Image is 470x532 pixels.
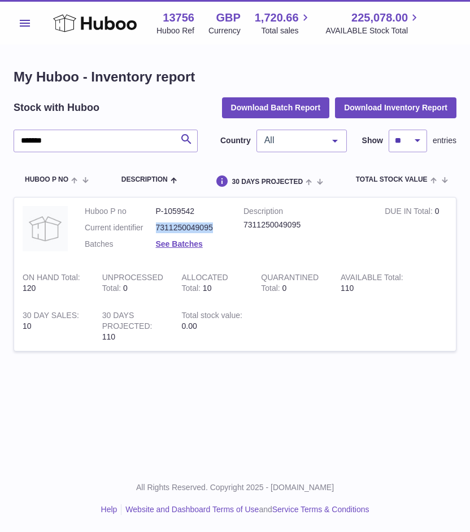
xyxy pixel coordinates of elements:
[243,206,368,220] strong: Description
[94,264,173,302] td: 0
[121,504,369,515] li: and
[101,505,117,514] a: Help
[243,220,368,230] div: 7311250049095
[14,68,456,86] h1: My Huboo - Inventory report
[156,222,227,233] dd: 7311250049095
[156,25,194,36] div: Huboo Ref
[102,311,153,333] strong: 30 DAYS PROJECTED
[14,302,94,351] td: 10
[356,176,428,183] span: Total stock value
[208,25,241,36] div: Currency
[14,101,99,114] h2: Stock with Huboo
[23,311,79,323] strong: 30 DAY SALES
[433,135,456,146] span: entries
[262,135,324,146] span: All
[125,505,259,514] a: Website and Dashboard Terms of Use
[261,25,311,36] span: Total sales
[85,239,156,250] dt: Batches
[102,273,163,295] strong: UNPROCESSED Total
[94,302,173,351] td: 110
[351,10,408,25] span: 225,078.00
[156,206,227,217] dd: P-1059542
[173,264,253,302] td: 10
[362,135,383,146] label: Show
[220,135,251,146] label: Country
[261,273,319,295] strong: QUARANTINED Total
[182,311,242,323] strong: Total stock value
[85,206,156,217] dt: Huboo P no
[25,176,68,183] span: Huboo P no
[121,176,168,183] span: Description
[282,284,287,293] span: 0
[326,25,421,36] span: AVAILABLE Stock Total
[272,505,369,514] a: Service Terms & Conditions
[222,97,330,118] button: Download Batch Report
[23,206,68,251] img: product image
[255,10,312,36] a: 1,720.66 Total sales
[182,321,197,331] span: 0.00
[341,273,403,285] strong: AVAILABLE Total
[385,207,434,218] strong: DUE IN Total
[216,10,240,25] strong: GBP
[85,222,156,233] dt: Current identifier
[9,482,461,493] p: All Rights Reserved. Copyright 2025 - [DOMAIN_NAME]
[335,97,456,118] button: Download Inventory Report
[156,239,203,248] a: See Batches
[332,264,412,302] td: 110
[163,10,194,25] strong: 13756
[326,10,421,36] a: 225,078.00 AVAILABLE Stock Total
[255,10,299,25] span: 1,720.66
[376,198,456,264] td: 0
[182,273,228,295] strong: ALLOCATED Total
[23,273,80,285] strong: ON HAND Total
[232,178,303,186] span: 30 DAYS PROJECTED
[14,264,94,302] td: 120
